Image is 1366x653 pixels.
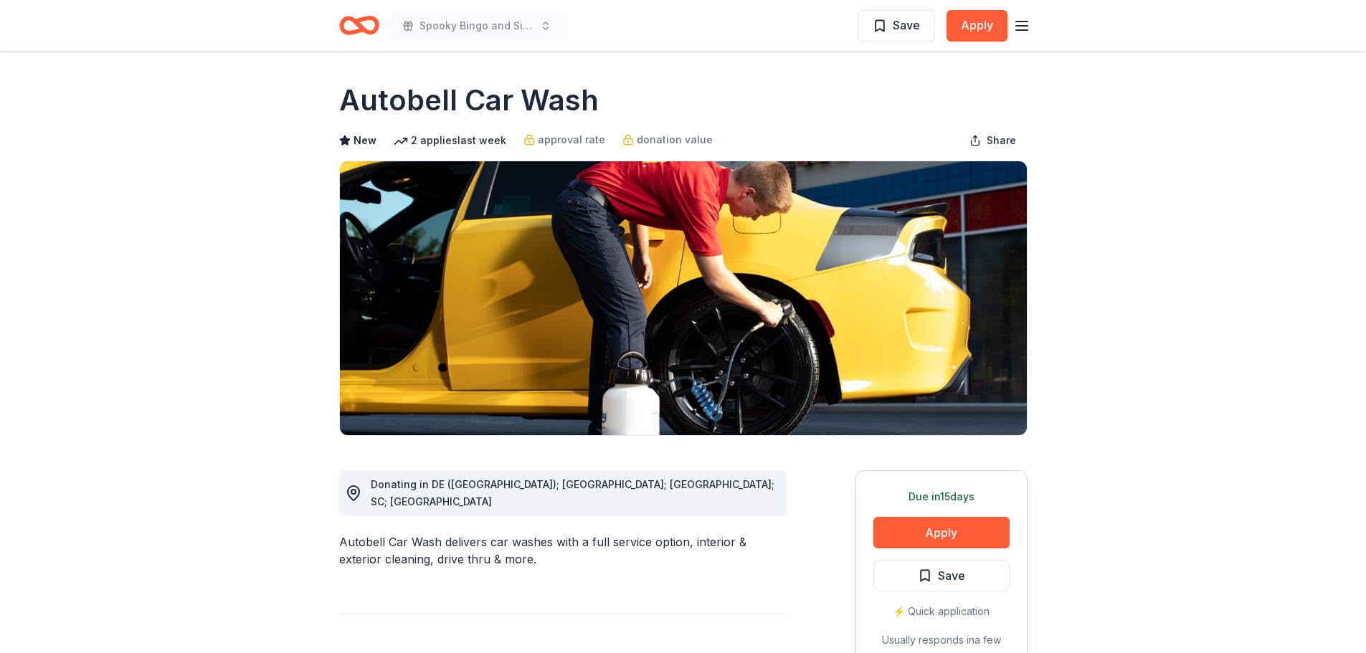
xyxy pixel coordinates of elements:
h1: Autobell Car Wash [339,80,599,120]
button: Save [858,10,935,42]
a: donation value [622,131,713,148]
span: Donating in DE ([GEOGRAPHIC_DATA]); [GEOGRAPHIC_DATA]; [GEOGRAPHIC_DATA]; SC; [GEOGRAPHIC_DATA] [371,478,774,507]
button: Spooky Bingo and Silent Auction [391,11,563,40]
a: Home [339,9,379,42]
span: Spooky Bingo and Silent Auction [419,17,534,34]
span: Save [893,16,920,34]
span: donation value [637,131,713,148]
button: Apply [873,517,1010,548]
div: Autobell Car Wash delivers car washes with a full service option, interior & exterior cleaning, d... [339,533,787,568]
span: approval rate [538,131,605,148]
div: 2 applies last week [394,132,506,149]
div: ⚡️ Quick application [873,603,1010,620]
span: New [354,132,376,149]
button: Save [873,560,1010,591]
div: Due in 15 days [873,488,1010,505]
span: Share [987,132,1016,149]
button: Apply [947,10,1007,42]
a: approval rate [523,131,605,148]
span: Save [938,566,965,585]
img: Image for Autobell Car Wash [340,161,1027,435]
button: Share [958,126,1028,155]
